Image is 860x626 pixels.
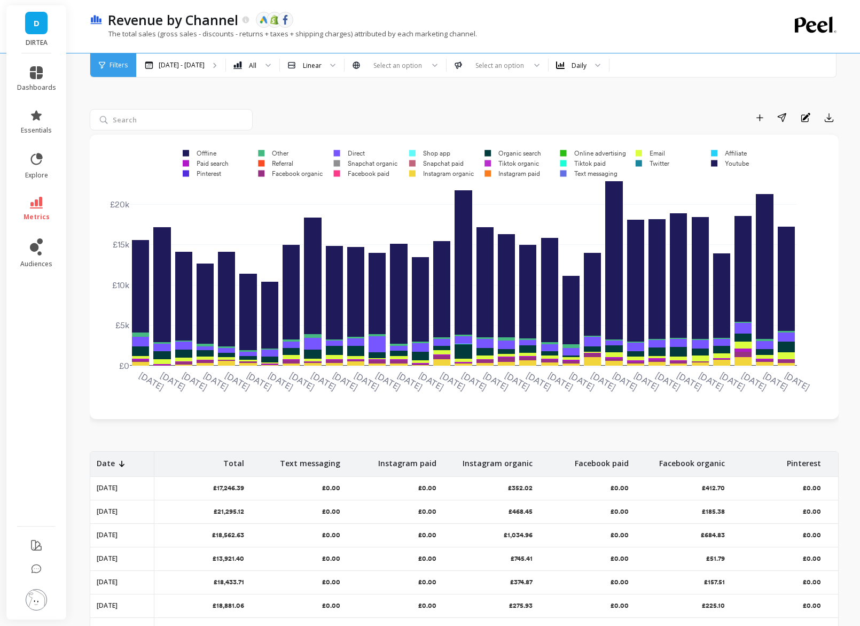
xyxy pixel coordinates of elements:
p: £0.00 [322,484,340,492]
div: Linear [303,60,322,71]
p: £17,246.39 [213,484,244,492]
p: £0.00 [611,554,629,563]
p: £185.38 [702,507,725,516]
span: metrics [24,213,50,221]
p: £0.00 [418,578,436,586]
img: api.shopify.svg [270,15,279,25]
span: audiences [20,260,52,268]
p: £51.79 [706,554,725,563]
p: [DATE] [97,507,118,516]
p: £684.83 [701,531,725,539]
p: £412.70 [702,484,725,492]
img: chart-column.svg [556,61,565,69]
input: Search [90,109,253,130]
p: £0.00 [611,484,629,492]
p: £468.45 [509,507,533,516]
p: Total [223,452,244,469]
img: server.svg [287,61,296,69]
p: £0.00 [803,507,821,516]
span: Filters [110,61,128,69]
p: £157.51 [704,578,725,586]
p: Facebook paid [575,452,629,469]
span: essentials [21,126,52,135]
p: Instagram paid [378,452,436,469]
p: £225.10 [702,601,725,610]
p: £275.93 [509,601,533,610]
img: speakerphone.svg [454,61,463,69]
p: £0.00 [322,578,340,586]
span: D [34,17,40,29]
img: metrics.svg [233,61,242,69]
p: [DATE] [97,554,118,563]
p: Revenue by Channel [108,11,238,29]
p: Facebook organic [659,452,725,469]
p: £13,921.40 [213,554,244,563]
p: £0.00 [322,554,340,563]
p: £21,295.12 [214,507,244,516]
p: £0.00 [611,578,629,586]
p: £0.00 [611,531,629,539]
p: £0.00 [418,507,436,516]
p: £0.00 [322,531,340,539]
img: api.google.svg [259,15,269,25]
img: globe.svg [352,61,361,69]
p: £374.87 [510,578,533,586]
p: £0.00 [322,507,340,516]
p: [DATE] [97,484,118,492]
img: profile picture [26,589,47,610]
p: £0.00 [803,531,821,539]
div: All [249,60,257,71]
p: £0.00 [611,601,629,610]
span: dashboards [17,83,56,92]
p: [DATE] - [DATE] [159,61,205,69]
p: The total sales (gross sales - discounts - returns + taxes + shipping charges) attributed by each... [90,29,477,38]
div: Daily [572,60,587,71]
p: [DATE] [97,601,118,610]
p: £1,034.96 [504,531,533,539]
p: £18,433.71 [214,578,244,586]
img: api.fb.svg [280,15,290,25]
img: header icon [90,15,103,25]
p: £18,562.63 [212,531,244,539]
p: [DATE] [97,531,118,539]
p: £0.00 [803,554,821,563]
p: £0.00 [803,601,821,610]
p: Instagram organic [463,452,533,469]
p: £0.00 [418,554,436,563]
p: £0.00 [803,578,821,586]
p: Pinterest [787,452,821,469]
p: £18,881.06 [213,601,244,610]
p: £0.00 [418,484,436,492]
p: £0.00 [418,531,436,539]
p: £745.41 [511,554,533,563]
p: Text messaging [280,452,340,469]
p: £0.00 [322,601,340,610]
p: £0.00 [611,507,629,516]
p: £0.00 [803,484,821,492]
p: [DATE] [97,578,118,586]
p: Date [97,452,115,469]
p: DIRTEA [17,38,56,47]
p: £0.00 [418,601,436,610]
span: explore [25,171,48,180]
p: £352.02 [508,484,533,492]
